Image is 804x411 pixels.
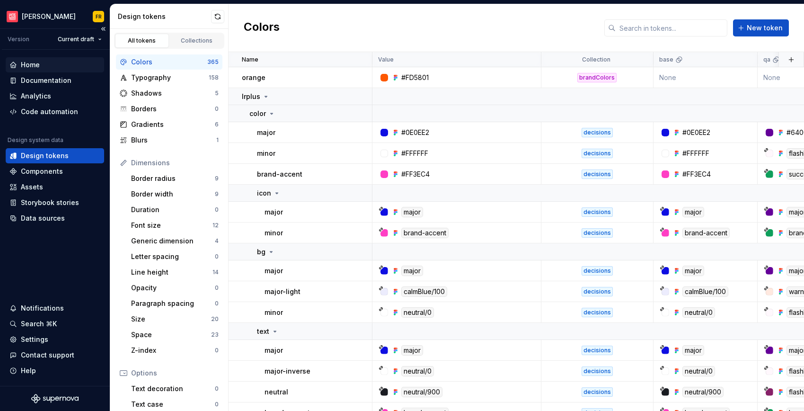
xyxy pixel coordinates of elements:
a: Size20 [127,312,222,327]
a: Borders0 [116,101,222,116]
div: neutral/0 [401,307,434,318]
p: bg [257,247,265,257]
div: brand-accent [401,228,449,238]
div: decisions [582,266,613,276]
div: decisions [582,387,613,397]
div: major [401,207,423,217]
div: decisions [582,207,613,217]
a: Assets [6,179,104,195]
div: neutral/0 [682,307,715,318]
a: Documentation [6,73,104,88]
div: decisions [582,346,613,355]
p: Collection [582,56,610,63]
div: calmBlue/100 [682,286,728,297]
div: 158 [209,74,219,81]
div: FR [96,13,102,20]
div: 1 [216,136,219,144]
div: brandColors [577,73,617,82]
button: New token [733,19,789,36]
div: major [682,207,704,217]
div: 0 [215,347,219,354]
div: Data sources [21,214,65,223]
div: #FF3EC4 [682,170,711,179]
div: Gradients [131,120,215,129]
button: Current draft [53,33,106,46]
div: major [682,345,704,356]
div: Border radius [131,174,215,183]
a: Generic dimension4 [127,233,222,249]
div: Shadows [131,89,215,98]
a: Typography158 [116,70,222,85]
svg: Supernova Logo [31,394,79,403]
div: decisions [582,170,613,179]
div: #FD5801 [401,73,429,82]
a: Settings [6,332,104,347]
div: neutral/900 [682,387,724,397]
p: minor [257,149,275,158]
button: Collapse sidebar [97,22,110,36]
div: Blurs [131,135,216,145]
a: Blurs1 [116,133,222,148]
div: [PERSON_NAME] [22,12,76,21]
div: decisions [582,128,613,137]
a: Text decoration0 [127,381,222,396]
div: 6 [215,121,219,128]
p: major-inverse [265,366,310,376]
div: decisions [582,308,613,317]
div: Settings [21,335,48,344]
div: decisions [582,228,613,238]
h2: Colors [244,19,280,36]
p: text [257,327,269,336]
div: Size [131,314,211,324]
a: Analytics [6,89,104,104]
div: Typography [131,73,209,82]
a: Space23 [127,327,222,342]
div: Letter spacing [131,252,215,261]
a: Components [6,164,104,179]
a: Gradients6 [116,117,222,132]
div: Dimensions [131,158,219,168]
div: Help [21,366,36,375]
div: decisions [582,149,613,158]
a: Border radius9 [127,171,222,186]
p: color [249,109,266,118]
div: neutral/0 [682,366,715,376]
p: brand-accent [257,170,302,179]
button: Search ⌘K [6,316,104,331]
div: decisions [582,366,613,376]
div: Generic dimension [131,236,215,246]
div: 14 [212,268,219,276]
div: 0 [215,385,219,393]
div: 20 [211,315,219,323]
div: Code automation [21,107,78,116]
p: major [265,266,283,276]
div: 23 [211,331,219,339]
a: Storybook stories [6,195,104,210]
a: Z-index0 [127,343,222,358]
p: neutral [265,387,288,397]
a: Line height14 [127,265,222,280]
div: Search ⌘K [21,319,57,329]
button: Contact support [6,348,104,363]
div: #0E0EE2 [682,128,710,137]
div: Home [21,60,40,70]
div: Paragraph spacing [131,299,215,308]
div: Line height [131,268,212,277]
div: Storybook stories [21,198,79,207]
p: icon [257,188,271,198]
div: All tokens [118,37,166,45]
div: brand-accent [682,228,730,238]
p: major [265,346,283,355]
div: Text case [131,400,215,409]
div: 0 [215,300,219,307]
div: #FFFFFF [401,149,428,158]
button: [PERSON_NAME]FR [2,6,108,27]
div: Text decoration [131,384,215,393]
span: New token [747,23,783,33]
div: major [401,345,423,356]
div: neutral/0 [401,366,434,376]
a: Font size12 [127,218,222,233]
a: Border width9 [127,187,222,202]
div: Space [131,330,211,340]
